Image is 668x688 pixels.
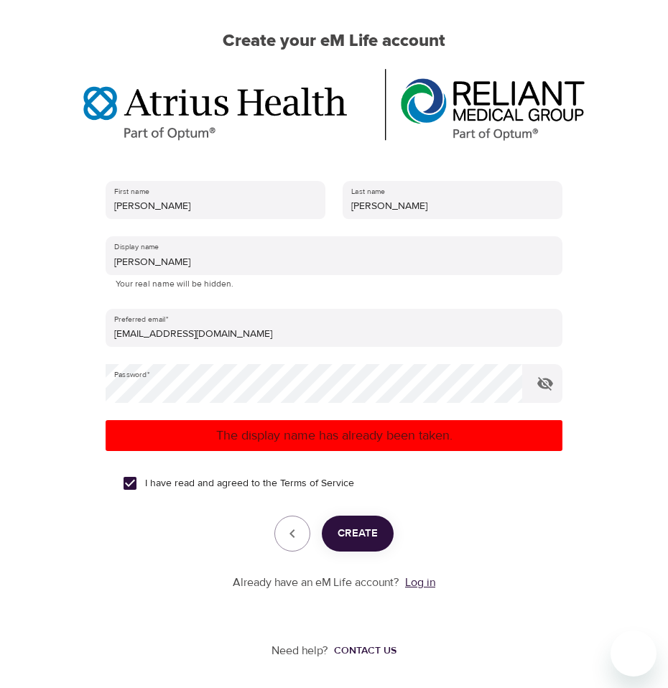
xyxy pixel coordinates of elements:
[83,69,585,141] img: Optum%20MA_AtriusReliant.png
[322,516,394,552] button: Create
[83,31,585,52] h2: Create your eM Life account
[111,426,557,445] p: The display name has already been taken.
[328,643,396,658] a: Contact us
[116,277,552,292] p: Your real name will be hidden.
[338,524,378,543] span: Create
[405,575,435,590] a: Log in
[145,476,354,491] span: I have read and agreed to the
[611,631,657,677] iframe: Button to launch messaging window
[280,476,354,491] a: Terms of Service
[334,643,396,658] div: Contact us
[272,643,328,659] p: Need help?
[233,575,399,591] p: Already have an eM Life account?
